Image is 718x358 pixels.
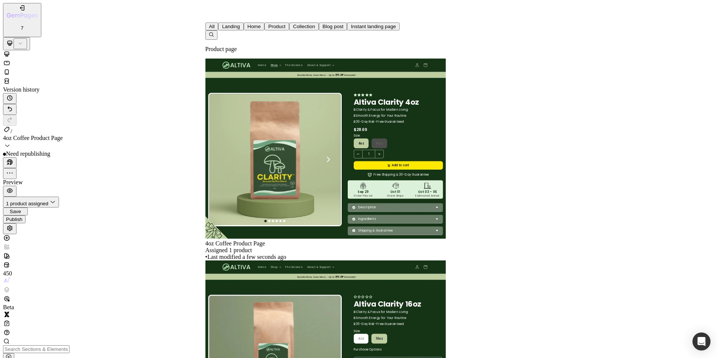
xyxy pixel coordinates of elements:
[289,23,319,30] button: Collection
[205,46,446,53] p: Product page
[209,24,215,29] div: All
[692,332,710,350] div: Open Intercom Messenger
[3,3,41,37] button: 7
[205,247,446,254] div: Assigned 1 product
[205,254,208,260] span: •
[6,201,48,206] span: 1 product assigned
[244,23,265,30] button: Home
[3,25,588,32] p: FDA Compliant
[10,209,21,214] span: Save
[205,254,446,260] div: Last modified a few seconds ago
[3,12,588,19] div: Image
[7,25,38,31] p: 7
[205,23,219,30] button: All
[264,23,289,30] button: Product
[323,24,344,29] div: Blog post
[3,208,28,215] button: Save
[3,197,59,208] button: 1 product assigned
[3,38,588,45] div: Text Block
[6,150,50,157] span: Need republishing
[3,45,588,51] div: Row
[3,135,63,141] span: 4oz Coffee Product Page
[319,23,347,30] button: Blog post
[3,86,715,93] div: Version history
[3,345,69,353] input: Search Sections & Elements
[268,24,285,29] div: Product
[218,23,243,30] button: Landing
[205,240,265,247] span: 4oz Coffee Product Page
[3,270,18,277] div: 450
[351,24,396,29] div: Instant landing page
[293,24,315,29] div: Collection
[6,217,23,222] div: Publish
[3,215,26,223] button: Publish
[247,24,261,29] div: Home
[3,179,715,186] div: Preview
[347,23,400,30] button: Instant landing page
[222,24,240,29] div: Landing
[3,304,18,311] div: Beta
[3,104,715,126] div: Undo/Redo
[11,128,12,134] span: /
